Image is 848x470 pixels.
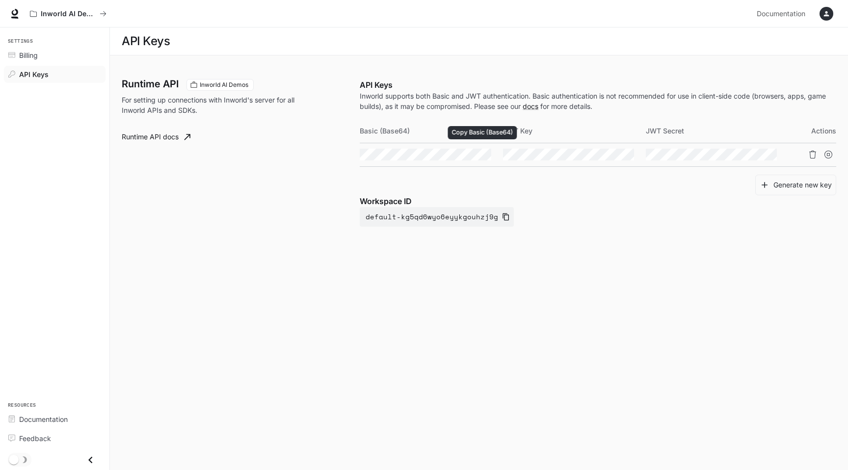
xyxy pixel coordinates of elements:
a: docs [523,102,538,110]
a: Billing [4,47,106,64]
p: Inworld supports both Basic and JWT authentication. Basic authentication is not recommended for u... [360,91,836,111]
p: Workspace ID [360,195,836,207]
p: Inworld AI Demos [41,10,96,18]
a: Runtime API docs [118,127,194,147]
p: For setting up connections with Inworld's server for all Inworld APIs and SDKs. [122,95,294,115]
span: Feedback [19,433,51,444]
button: default-kg5qd6wyo6eyykgouhzj9g [360,207,514,227]
button: Suspend API key [821,147,836,162]
span: Billing [19,50,38,60]
button: Generate new key [755,175,836,196]
div: Copy Basic (Base64) [448,126,517,139]
span: Dark mode toggle [9,454,19,465]
h3: Runtime API [122,79,179,89]
a: API Keys [4,66,106,83]
div: These keys will apply to your current workspace only [186,79,254,91]
span: Inworld AI Demos [196,80,252,89]
button: All workspaces [26,4,111,24]
span: Documentation [19,414,68,424]
button: Delete API key [805,147,821,162]
th: JWT Secret [646,119,789,143]
a: Documentation [4,411,106,428]
span: API Keys [19,69,49,79]
a: Feedback [4,430,106,447]
a: Documentation [753,4,813,24]
button: Close drawer [79,450,102,470]
h1: API Keys [122,31,170,51]
th: Actions [789,119,836,143]
p: API Keys [360,79,836,91]
span: Documentation [757,8,805,20]
th: JWT Key [503,119,646,143]
th: Basic (Base64) [360,119,503,143]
